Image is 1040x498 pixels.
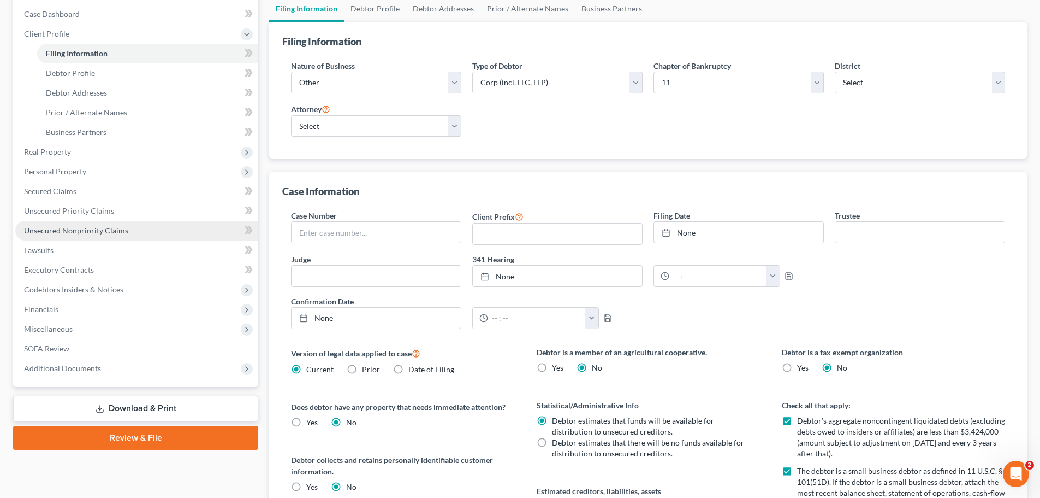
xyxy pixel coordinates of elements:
div: Case Information [282,185,359,198]
a: None [654,222,823,243]
input: -- : -- [669,266,767,286]
a: Prior / Alternate Names [37,103,258,122]
label: Chapter of Bankruptcy [653,60,731,72]
span: Yes [306,418,318,427]
span: Unsecured Nonpriority Claims [24,226,128,235]
label: Estimated creditors, liabilities, assets [537,485,760,497]
a: Download & Print [13,396,258,421]
span: Debtor estimates that there will be no funds available for distribution to unsecured creditors. [552,438,744,458]
span: No [346,418,356,427]
span: Debtor’s aggregate noncontingent liquidated debts (excluding debts owed to insiders or affiliates... [797,416,1005,458]
span: Personal Property [24,167,86,176]
a: Lawsuits [15,241,258,260]
span: Prior / Alternate Names [46,108,127,117]
label: Debtor is a tax exempt organization [782,347,1005,358]
span: Additional Documents [24,364,101,373]
span: Business Partners [46,127,106,137]
a: Unsecured Priority Claims [15,201,258,221]
a: Filing Information [37,44,258,63]
span: Prior [362,365,380,374]
input: -- [473,224,642,244]
span: Filing Information [46,49,108,58]
input: Enter case number... [292,222,461,243]
span: Debtor Addresses [46,88,107,97]
div: Filing Information [282,35,361,48]
a: Business Partners [37,122,258,142]
label: Judge [291,254,311,265]
a: SOFA Review [15,339,258,359]
label: Case Number [291,210,337,221]
span: Codebtors Insiders & Notices [24,285,123,294]
label: Version of legal data applied to case [291,347,514,360]
span: Debtor estimates that funds will be available for distribution to unsecured creditors. [552,416,714,436]
input: -- [292,266,461,286]
iframe: Intercom live chat [1003,461,1029,487]
a: Executory Contracts [15,260,258,280]
label: Trustee [835,210,860,221]
label: Nature of Business [291,60,355,72]
span: No [837,363,847,372]
label: Attorney [291,102,330,115]
label: 341 Hearing [467,254,829,265]
span: Current [306,365,334,374]
span: Case Dashboard [24,9,80,19]
span: Executory Contracts [24,265,94,274]
span: Financials [24,304,58,314]
input: -- : -- [488,308,586,329]
label: District [835,60,860,72]
a: Unsecured Nonpriority Claims [15,221,258,241]
label: Client Prefix [472,210,524,223]
a: Case Dashboard [15,4,258,24]
label: Check all that apply: [782,400,1005,411]
span: Date of Filing [408,365,454,374]
a: None [292,308,461,329]
input: -- [835,222,1005,243]
span: Lawsuits [24,245,54,255]
label: Debtor collects and retains personally identifiable customer information. [291,454,514,477]
label: Statistical/Administrative Info [537,400,760,411]
label: Type of Debtor [472,60,522,72]
span: 2 [1025,461,1034,470]
a: Debtor Profile [37,63,258,83]
span: Yes [306,482,318,491]
label: Debtor is a member of an agricultural cooperative. [537,347,760,358]
label: Filing Date [653,210,690,221]
a: None [473,266,642,286]
a: Secured Claims [15,181,258,201]
span: SOFA Review [24,344,69,353]
span: Debtor Profile [46,68,95,78]
span: No [592,363,602,372]
span: Client Profile [24,29,69,38]
span: No [346,482,356,491]
span: Yes [552,363,563,372]
label: Confirmation Date [286,296,648,307]
span: Secured Claims [24,186,76,196]
span: Unsecured Priority Claims [24,206,114,215]
a: Review & File [13,426,258,450]
span: Real Property [24,147,71,156]
a: Debtor Addresses [37,83,258,103]
span: Miscellaneous [24,324,73,333]
label: Does debtor have any property that needs immediate attention? [291,401,514,413]
span: Yes [797,363,809,372]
